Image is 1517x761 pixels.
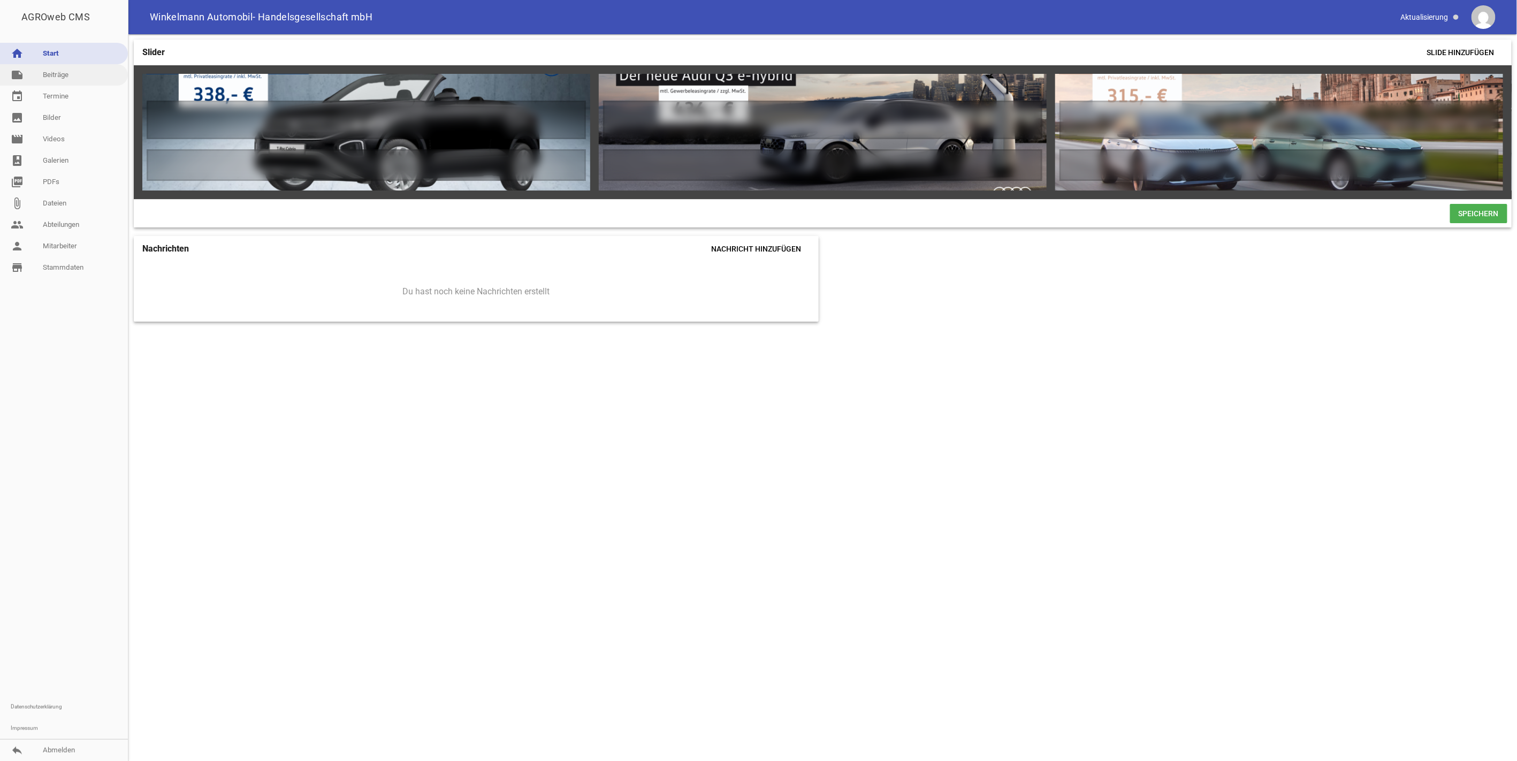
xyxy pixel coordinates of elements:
span: Winkelmann Automobil- Handelsgesellschaft mbH [150,12,372,22]
i: picture_as_pdf [11,176,24,188]
i: event [11,90,24,103]
i: image [11,111,24,124]
h4: Nachrichten [142,240,189,257]
i: note [11,69,24,81]
h4: Slider [142,44,165,61]
i: attach_file [11,197,24,210]
i: person [11,240,24,253]
i: reply [11,744,24,757]
i: movie [11,133,24,146]
span: Du hast noch keine Nachrichten erstellt [402,286,550,297]
span: Nachricht hinzufügen [703,239,810,258]
i: home [11,47,24,60]
span: Speichern [1450,204,1507,223]
span: Slide hinzufügen [1419,43,1503,62]
i: photo_album [11,154,24,167]
i: store_mall_directory [11,261,24,274]
i: people [11,218,24,231]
